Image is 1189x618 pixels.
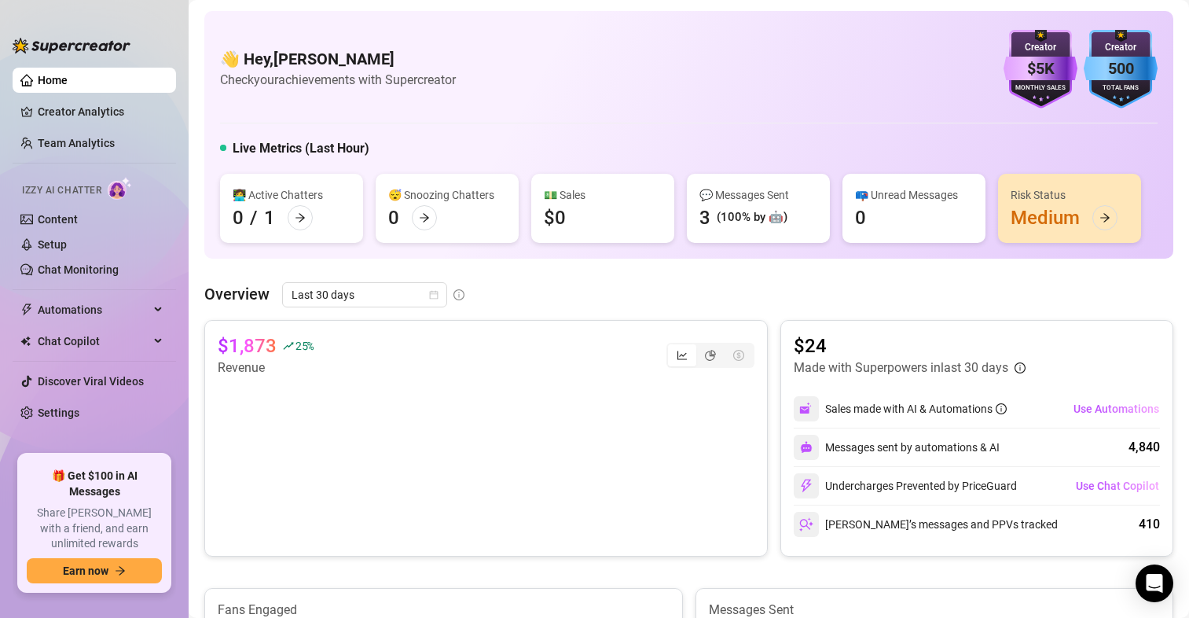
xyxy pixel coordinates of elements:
a: Settings [38,406,79,419]
div: 💵 Sales [544,186,662,204]
span: Use Chat Copilot [1076,480,1159,492]
span: dollar-circle [733,350,744,361]
article: Overview [204,282,270,306]
div: 500 [1084,57,1158,81]
div: Creator [1084,40,1158,55]
img: AI Chatter [108,177,132,200]
article: Made with Superpowers in last 30 days [794,359,1008,377]
div: Undercharges Prevented by PriceGuard [794,473,1017,498]
div: 💬 Messages Sent [699,186,817,204]
span: pie-chart [705,350,716,361]
h4: 👋 Hey, [PERSON_NAME] [220,48,456,70]
span: thunderbolt [20,303,33,316]
img: svg%3e [799,402,813,416]
div: 0 [388,205,399,230]
div: Messages sent by automations & AI [794,435,1000,460]
a: Home [38,74,68,86]
div: 😴 Snoozing Chatters [388,186,506,204]
div: Sales made with AI & Automations [825,400,1007,418]
div: 0 [233,205,244,230]
div: (100% by 🤖) [717,208,787,227]
a: Team Analytics [38,137,115,149]
div: segmented control [666,343,754,368]
article: Revenue [218,359,314,377]
div: 📪 Unread Messages [855,186,973,204]
article: $24 [794,333,1026,359]
a: Creator Analytics [38,99,163,124]
span: Use Automations [1073,403,1159,415]
span: arrow-right [115,565,126,576]
div: Monthly Sales [1004,83,1077,94]
article: Check your achievements with Supercreator [220,70,456,90]
div: 410 [1139,515,1160,534]
div: Risk Status [1011,186,1128,204]
h5: Live Metrics (Last Hour) [233,139,369,158]
img: purple-badge-B9DA21FR.svg [1004,30,1077,109]
img: logo-BBDzfeDw.svg [13,38,130,53]
button: Earn nowarrow-right [27,558,162,583]
img: svg%3e [800,441,813,454]
span: Earn now [63,565,108,577]
div: 👩‍💻 Active Chatters [233,186,350,204]
span: arrow-right [1099,212,1110,223]
span: Last 30 days [292,283,438,307]
span: line-chart [677,350,688,361]
span: info-circle [1015,362,1026,373]
span: 🎁 Get $100 in AI Messages [27,469,162,499]
span: info-circle [996,403,1007,414]
a: Chat Monitoring [38,263,119,276]
a: Discover Viral Videos [38,375,144,388]
div: $5K [1004,57,1077,81]
button: Use Chat Copilot [1075,473,1160,498]
div: 0 [855,205,866,230]
span: Chat Copilot [38,329,149,354]
div: $0 [544,205,566,230]
img: Chat Copilot [20,336,31,347]
a: Content [38,213,78,226]
div: 1 [264,205,275,230]
div: [PERSON_NAME]’s messages and PPVs tracked [794,512,1058,537]
span: arrow-right [419,212,430,223]
img: svg%3e [799,517,813,532]
span: Automations [38,297,149,322]
span: Share [PERSON_NAME] with a friend, and earn unlimited rewards [27,506,162,552]
img: blue-badge-DgoSNQY1.svg [1084,30,1158,109]
a: Setup [38,238,67,251]
span: info-circle [453,289,464,300]
button: Use Automations [1073,396,1160,421]
span: calendar [429,290,439,300]
span: 25 % [295,338,314,353]
img: svg%3e [799,479,813,493]
div: 3 [699,205,710,230]
div: Creator [1004,40,1077,55]
div: Total Fans [1084,83,1158,94]
div: Open Intercom Messenger [1136,565,1173,602]
span: arrow-right [295,212,306,223]
div: 4,840 [1128,438,1160,457]
span: rise [283,340,294,351]
article: $1,873 [218,333,277,359]
span: Izzy AI Chatter [22,183,101,198]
